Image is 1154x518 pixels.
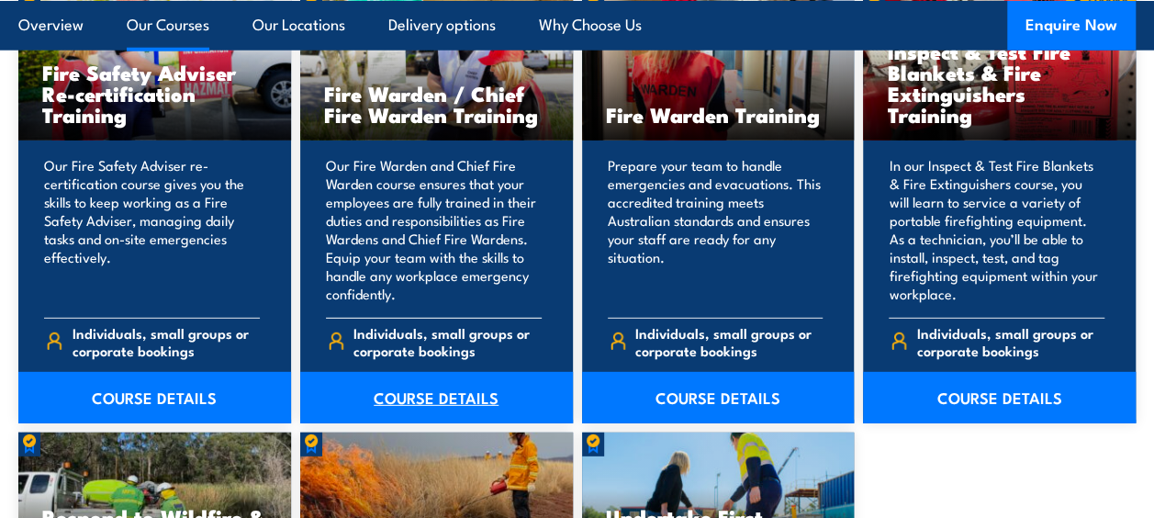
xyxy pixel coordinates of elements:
a: COURSE DETAILS [863,372,1136,423]
p: Our Fire Safety Adviser re-certification course gives you the skills to keep working as a Fire Sa... [44,156,260,303]
h3: Fire Safety Adviser Re-certification Training [42,62,267,125]
h3: Fire Warden / Chief Fire Warden Training [324,83,549,125]
span: Individuals, small groups or corporate bookings [353,324,541,359]
span: Individuals, small groups or corporate bookings [73,324,260,359]
span: Individuals, small groups or corporate bookings [917,324,1104,359]
h3: Inspect & Test Fire Blankets & Fire Extinguishers Training [887,40,1112,125]
p: In our Inspect & Test Fire Blankets & Fire Extinguishers course, you will learn to service a vari... [889,156,1104,303]
a: COURSE DETAILS [582,372,855,423]
span: Individuals, small groups or corporate bookings [635,324,823,359]
p: Prepare your team to handle emergencies and evacuations. This accredited training meets Australia... [608,156,823,303]
a: COURSE DETAILS [300,372,573,423]
a: COURSE DETAILS [18,372,291,423]
p: Our Fire Warden and Chief Fire Warden course ensures that your employees are fully trained in the... [326,156,542,303]
h3: Fire Warden Training [606,104,831,125]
